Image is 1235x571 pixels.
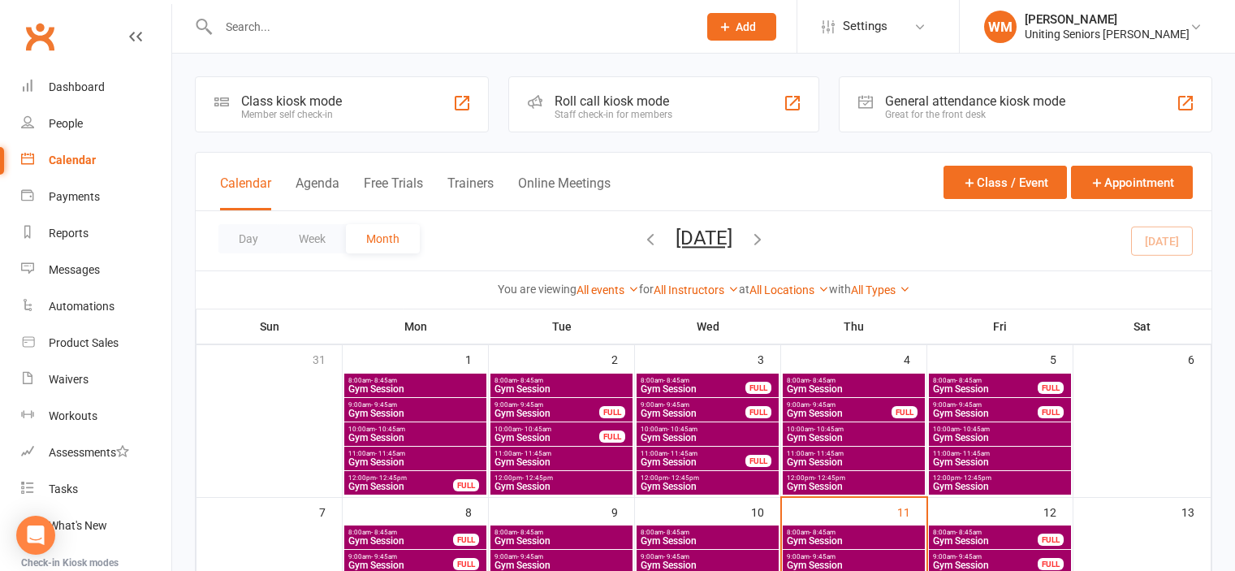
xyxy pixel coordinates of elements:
[555,109,672,120] div: Staff check-in for members
[21,179,171,215] a: Payments
[814,426,844,433] span: - 10:45am
[932,426,1068,433] span: 10:00am
[465,498,488,525] div: 8
[348,529,454,536] span: 8:00am
[218,224,279,253] button: Day
[786,377,922,384] span: 8:00am
[494,457,629,467] span: Gym Session
[494,377,629,384] span: 8:00am
[932,433,1068,443] span: Gym Session
[220,175,271,210] button: Calendar
[241,109,342,120] div: Member self check-in
[635,309,781,344] th: Wed
[599,406,625,418] div: FULL
[786,482,922,491] span: Gym Session
[49,117,83,130] div: People
[21,398,171,435] a: Workouts
[279,224,346,253] button: Week
[348,426,483,433] span: 10:00am
[892,406,918,418] div: FULL
[517,377,543,384] span: - 8:45am
[640,536,775,546] span: Gym Session
[521,450,551,457] span: - 11:45am
[786,553,922,560] span: 9:00am
[21,252,171,288] a: Messages
[932,457,1068,467] span: Gym Session
[1050,345,1073,372] div: 5
[758,345,780,372] div: 3
[932,384,1039,394] span: Gym Session
[640,482,775,491] span: Gym Session
[21,106,171,142] a: People
[663,377,689,384] span: - 8:45am
[49,482,78,495] div: Tasks
[810,377,836,384] span: - 8:45am
[1181,498,1211,525] div: 13
[494,553,629,560] span: 9:00am
[49,373,89,386] div: Waivers
[241,93,342,109] div: Class kiosk mode
[640,433,775,443] span: Gym Session
[956,401,982,409] span: - 9:45am
[465,345,488,372] div: 1
[745,406,771,418] div: FULL
[364,175,423,210] button: Free Trials
[885,109,1065,120] div: Great for the front desk
[371,529,397,536] span: - 8:45am
[781,309,927,344] th: Thu
[786,457,922,467] span: Gym Session
[453,534,479,546] div: FULL
[371,401,397,409] span: - 9:45am
[663,529,689,536] span: - 8:45am
[494,529,629,536] span: 8:00am
[517,401,543,409] span: - 9:45am
[786,401,892,409] span: 9:00am
[19,16,60,57] a: Clubworx
[49,190,100,203] div: Payments
[611,498,634,525] div: 9
[640,450,746,457] span: 11:00am
[640,384,746,394] span: Gym Session
[348,553,454,560] span: 9:00am
[927,309,1073,344] th: Fri
[375,450,405,457] span: - 11:45am
[932,409,1039,418] span: Gym Session
[786,560,922,570] span: Gym Session
[810,529,836,536] span: - 8:45am
[667,450,697,457] span: - 11:45am
[932,536,1039,546] span: Gym Session
[522,474,553,482] span: - 12:45pm
[707,13,776,41] button: Add
[960,450,990,457] span: - 11:45am
[21,435,171,471] a: Assessments
[494,409,600,418] span: Gym Session
[1188,345,1211,372] div: 6
[494,433,600,443] span: Gym Session
[371,377,397,384] span: - 8:45am
[1071,166,1193,199] button: Appointment
[21,471,171,508] a: Tasks
[640,426,775,433] span: 10:00am
[494,426,600,433] span: 10:00am
[348,474,454,482] span: 12:00pm
[956,377,982,384] span: - 8:45am
[21,142,171,179] a: Calendar
[640,401,746,409] span: 9:00am
[521,426,551,433] span: - 10:45am
[348,409,483,418] span: Gym Session
[319,498,342,525] div: 7
[786,536,922,546] span: Gym Session
[640,529,775,536] span: 8:00am
[348,401,483,409] span: 9:00am
[375,426,405,433] span: - 10:45am
[348,482,454,491] span: Gym Session
[313,345,342,372] div: 31
[944,166,1067,199] button: Class / Event
[932,474,1068,482] span: 12:00pm
[1038,382,1064,394] div: FULL
[932,401,1039,409] span: 9:00am
[751,498,780,525] div: 10
[517,553,543,560] span: - 9:45am
[489,309,635,344] th: Tue
[667,426,697,433] span: - 10:45am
